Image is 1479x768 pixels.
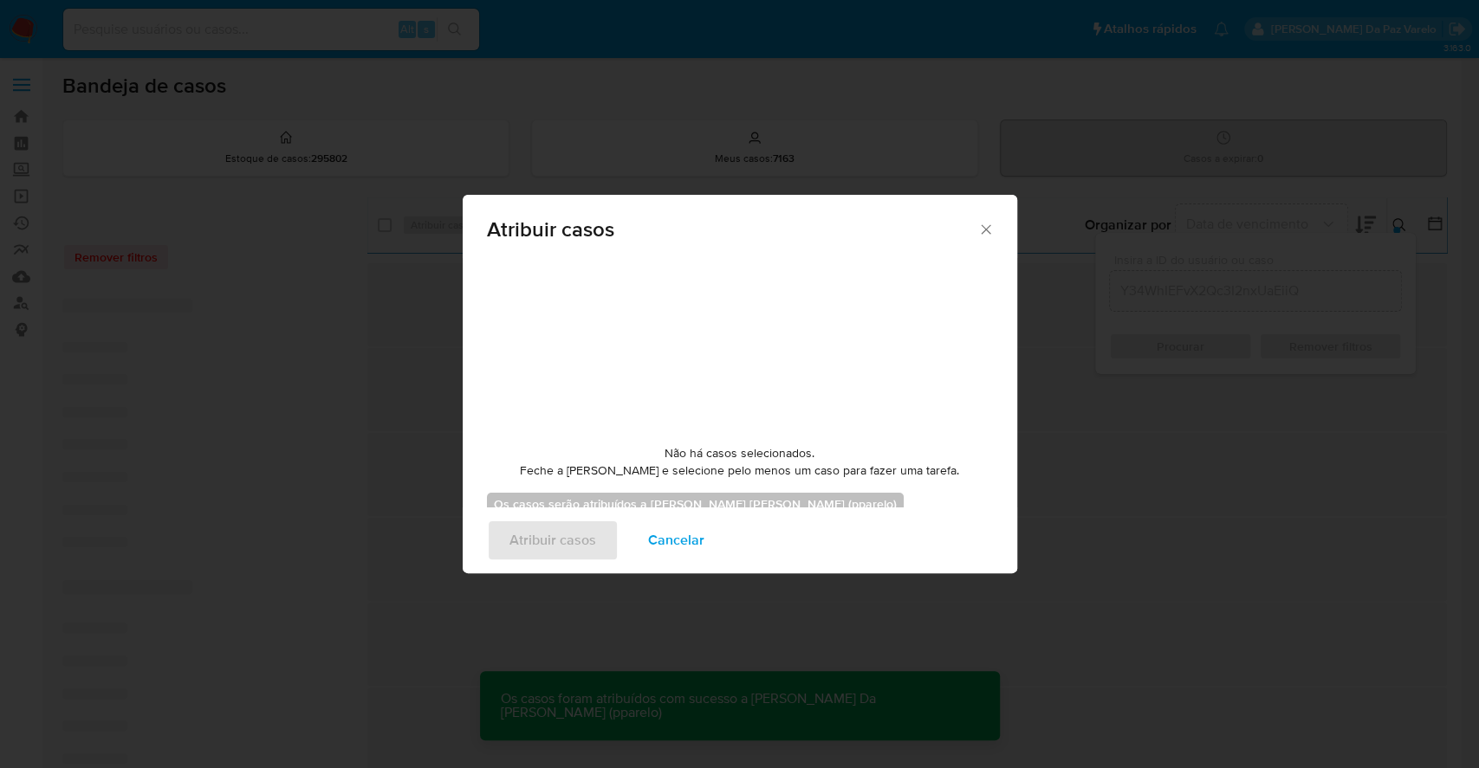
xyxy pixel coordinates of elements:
[487,219,978,240] span: Atribuir casos
[520,462,959,480] span: Feche a [PERSON_NAME] e selecione pelo menos um caso para fazer uma tarefa.
[648,521,704,559] span: Cancelar
[494,495,897,513] b: Os casos serão atribuídos a [PERSON_NAME] [PERSON_NAME] (pparelo)
[610,258,870,431] img: yH5BAEAAAAALAAAAAABAAEAAAIBRAA7
[665,445,814,462] span: Não há casos selecionados.
[977,221,993,236] button: Fechar a janela
[463,195,1017,573] div: assign-modal
[626,520,727,561] button: Cancelar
